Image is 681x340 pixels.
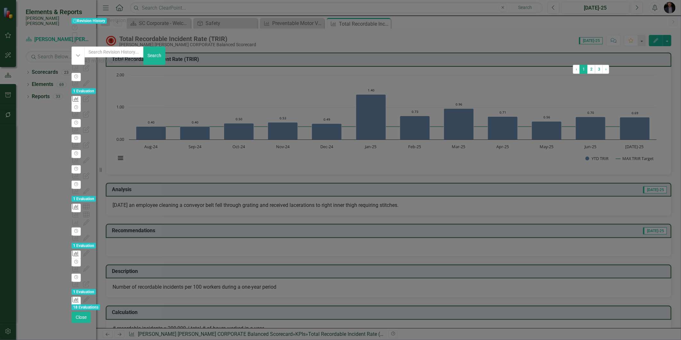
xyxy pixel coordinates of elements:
span: ‹ [576,67,577,72]
input: Search Revision History... [84,47,144,57]
button: Search [143,47,165,65]
span: 1 Evaluation [71,243,96,249]
span: Revision History [107,17,143,23]
a: 2 [587,65,595,74]
span: › [605,67,607,72]
span: 1 Evaluation [71,196,96,202]
span: Revision History [71,18,107,24]
span: 1 Evaluation [71,289,96,295]
a: 3 [595,65,603,74]
div: 43 matching elements [84,57,144,65]
span: 18 Evaluations [71,304,100,310]
button: Close [71,312,91,323]
span: 1 Evaluation [71,88,96,94]
span: 1 [580,65,587,74]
